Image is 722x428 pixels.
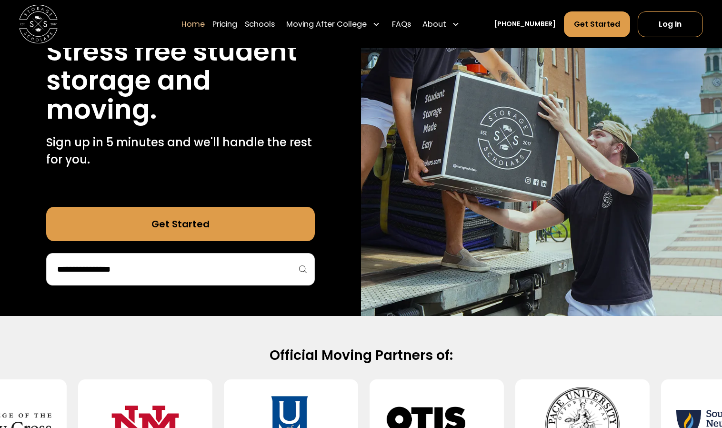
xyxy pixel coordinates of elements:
[54,346,668,364] h2: Official Moving Partners of:
[46,37,315,124] h1: Stress free student storage and moving.
[419,10,463,37] div: About
[282,10,384,37] div: Moving After College
[494,19,556,29] a: [PHONE_NUMBER]
[212,10,237,37] a: Pricing
[19,5,58,43] a: home
[19,5,58,43] img: Storage Scholars main logo
[46,134,315,168] p: Sign up in 5 minutes and we'll handle the rest for you.
[638,11,703,37] a: Log In
[46,207,315,241] a: Get Started
[245,10,275,37] a: Schools
[422,18,446,30] div: About
[181,10,205,37] a: Home
[392,10,411,37] a: FAQs
[286,18,367,30] div: Moving After College
[564,11,630,37] a: Get Started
